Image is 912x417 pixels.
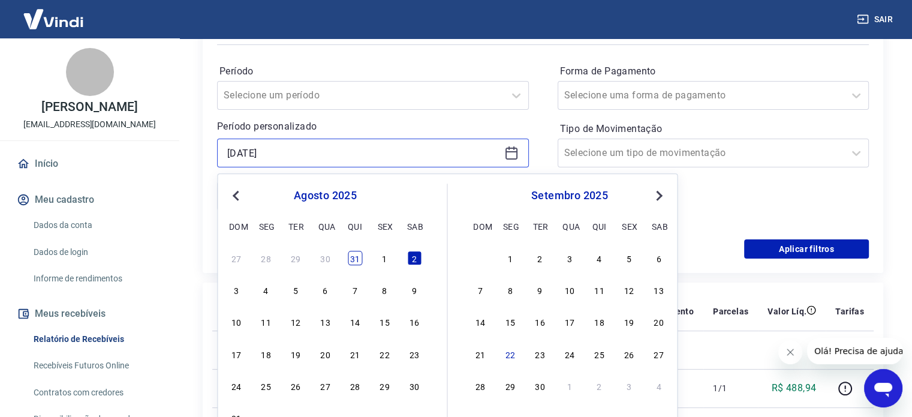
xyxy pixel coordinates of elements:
label: Forma de Pagamento [560,64,867,79]
div: Choose terça-feira, 29 de julho de 2025 [288,251,303,265]
div: seg [259,219,273,233]
div: sex [622,219,636,233]
div: Choose sábado, 30 de agosto de 2025 [407,379,422,393]
div: sex [377,219,392,233]
div: Choose segunda-feira, 28 de julho de 2025 [259,251,273,265]
div: dom [229,219,243,233]
div: month 2025-09 [472,249,668,394]
div: Choose quinta-feira, 18 de setembro de 2025 [592,315,607,329]
div: Choose quinta-feira, 31 de julho de 2025 [348,251,362,265]
label: Tipo de Movimentação [560,122,867,136]
iframe: Fechar mensagem [778,340,802,364]
div: seg [503,219,517,233]
div: Choose segunda-feira, 15 de setembro de 2025 [503,315,517,329]
iframe: Mensagem da empresa [807,338,902,364]
div: Choose sábado, 16 de agosto de 2025 [407,315,422,329]
div: Choose sexta-feira, 19 de setembro de 2025 [622,315,636,329]
iframe: Botão para abrir a janela de mensagens [864,369,902,407]
input: Data inicial [227,144,499,162]
div: Choose terça-feira, 23 de setembro de 2025 [532,347,547,361]
button: Meu cadastro [14,187,165,213]
div: qui [592,219,607,233]
div: Choose domingo, 21 de setembro de 2025 [473,347,487,361]
div: Choose domingo, 17 de agosto de 2025 [229,347,243,361]
p: [PERSON_NAME] [41,101,137,113]
div: Choose sábado, 13 de setembro de 2025 [652,283,666,297]
p: Período personalizado [217,119,529,134]
p: [EMAIL_ADDRESS][DOMAIN_NAME] [23,118,156,131]
div: setembro 2025 [472,188,668,203]
div: Choose quarta-feira, 24 de setembro de 2025 [562,347,577,361]
button: Next Month [652,188,666,203]
div: Choose terça-feira, 2 de setembro de 2025 [532,251,547,265]
div: Choose quarta-feira, 17 de setembro de 2025 [562,315,577,329]
button: Previous Month [228,188,243,203]
a: Início [14,151,165,177]
div: Choose terça-feira, 19 de agosto de 2025 [288,347,303,361]
div: Choose segunda-feira, 1 de setembro de 2025 [503,251,517,265]
div: Choose terça-feira, 9 de setembro de 2025 [532,283,547,297]
div: Choose quinta-feira, 11 de setembro de 2025 [592,283,607,297]
div: Choose sexta-feira, 26 de setembro de 2025 [622,347,636,361]
div: agosto 2025 [227,188,423,203]
div: Choose sábado, 2 de agosto de 2025 [407,251,422,265]
div: Choose quarta-feira, 1 de outubro de 2025 [562,379,577,393]
div: Choose domingo, 14 de setembro de 2025 [473,315,487,329]
p: Parcelas [713,305,748,317]
div: Choose quinta-feira, 21 de agosto de 2025 [348,347,362,361]
div: Choose domingo, 27 de julho de 2025 [229,251,243,265]
div: Choose sábado, 9 de agosto de 2025 [407,283,422,297]
p: R$ 488,94 [772,381,817,395]
div: Choose quinta-feira, 28 de agosto de 2025 [348,379,362,393]
p: Tarifas [835,305,864,317]
div: Choose quinta-feira, 14 de agosto de 2025 [348,315,362,329]
div: Choose quinta-feira, 25 de setembro de 2025 [592,347,607,361]
div: Choose domingo, 7 de setembro de 2025 [473,283,487,297]
div: Choose sábado, 4 de outubro de 2025 [652,379,666,393]
span: Olá! Precisa de ajuda? [7,8,101,18]
div: Choose sexta-feira, 15 de agosto de 2025 [377,315,392,329]
div: Choose quarta-feira, 10 de setembro de 2025 [562,283,577,297]
div: Choose terça-feira, 16 de setembro de 2025 [532,315,547,329]
p: 1/1 [713,382,748,394]
div: Choose quarta-feira, 20 de agosto de 2025 [318,347,332,361]
div: Choose quinta-feira, 7 de agosto de 2025 [348,283,362,297]
div: Choose segunda-feira, 18 de agosto de 2025 [259,347,273,361]
div: Choose quarta-feira, 6 de agosto de 2025 [318,283,332,297]
div: Choose segunda-feira, 29 de setembro de 2025 [503,379,517,393]
div: Choose sexta-feira, 8 de agosto de 2025 [377,283,392,297]
div: Choose sábado, 20 de setembro de 2025 [652,315,666,329]
div: Choose sexta-feira, 29 de agosto de 2025 [377,379,392,393]
a: Relatório de Recebíveis [29,327,165,352]
div: Choose sexta-feira, 1 de agosto de 2025 [377,251,392,265]
div: Choose sábado, 23 de agosto de 2025 [407,347,422,361]
div: qui [348,219,362,233]
label: Período [219,64,526,79]
div: Choose quinta-feira, 4 de setembro de 2025 [592,251,607,265]
div: Choose quarta-feira, 30 de julho de 2025 [318,251,332,265]
div: Choose terça-feira, 5 de agosto de 2025 [288,283,303,297]
div: Choose sexta-feira, 3 de outubro de 2025 [622,379,636,393]
div: qua [318,219,332,233]
div: sab [407,219,422,233]
p: Valor Líq. [767,305,806,317]
div: Choose quarta-feira, 3 de setembro de 2025 [562,251,577,265]
div: Choose domingo, 31 de agosto de 2025 [473,251,487,265]
div: Choose quarta-feira, 13 de agosto de 2025 [318,315,332,329]
button: Sair [854,8,898,31]
div: Choose sexta-feira, 5 de setembro de 2025 [622,251,636,265]
div: Choose quarta-feira, 27 de agosto de 2025 [318,379,332,393]
a: Recebíveis Futuros Online [29,353,165,378]
button: Meus recebíveis [14,301,165,327]
div: Choose sexta-feira, 12 de setembro de 2025 [622,283,636,297]
div: ter [532,219,547,233]
a: Informe de rendimentos [29,266,165,291]
div: Choose sábado, 27 de setembro de 2025 [652,347,666,361]
div: Choose segunda-feira, 4 de agosto de 2025 [259,283,273,297]
div: qua [562,219,577,233]
div: dom [473,219,487,233]
div: sab [652,219,666,233]
div: Choose quinta-feira, 2 de outubro de 2025 [592,379,607,393]
div: Choose sábado, 6 de setembro de 2025 [652,251,666,265]
a: Contratos com credores [29,380,165,405]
